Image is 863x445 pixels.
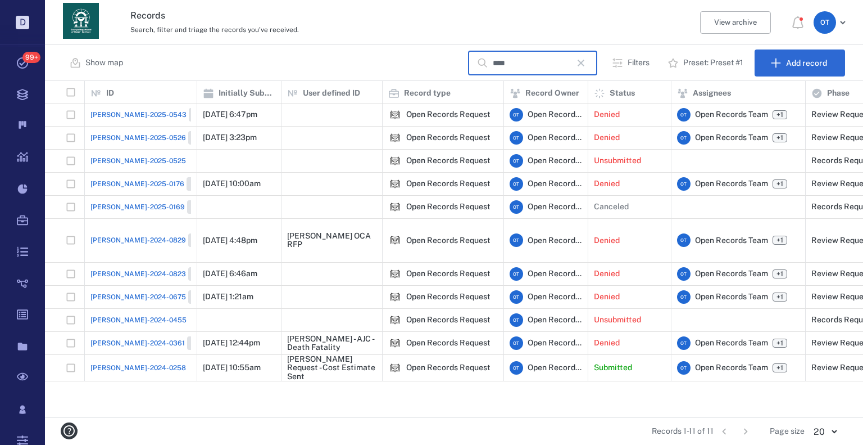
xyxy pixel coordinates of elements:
div: [PERSON_NAME] - AJC - Death Fatality [287,335,376,352]
span: Open Records Team [528,314,582,326]
p: Denied [594,268,620,280]
span: Open Records Team [528,362,582,374]
a: [PERSON_NAME]-2024-0829Closed [90,233,219,247]
div: O T [510,131,523,145]
p: Denied [594,132,620,143]
p: Phase [827,88,850,99]
span: [PERSON_NAME]-2024-0361 [90,338,185,348]
div: Open Records Request [406,363,490,372]
span: Open Records Team [528,109,582,120]
img: icon Open Records Request [388,361,402,375]
div: Open Records Request [406,133,490,142]
button: View archive [700,11,771,34]
span: Open Records Team [695,291,768,303]
span: +1 [774,133,785,143]
span: +1 [774,269,785,279]
button: OT [814,11,850,34]
div: Open Records Request [388,200,402,214]
img: icon Open Records Request [388,108,402,122]
div: Open Records Request [406,156,490,165]
div: [PERSON_NAME] OCA RFP [287,232,376,249]
span: Closed [189,339,216,348]
div: Open Records Request [406,110,490,119]
span: Closed [189,179,215,189]
a: [PERSON_NAME]-2025-0526Closed [90,131,219,145]
div: O T [677,177,691,191]
span: +1 [773,133,787,142]
div: O T [510,336,523,350]
span: Open Records Team [528,132,582,143]
div: Open Records Request [406,269,490,278]
span: Open Records Team [695,109,768,120]
span: Closed [190,293,217,302]
p: Assignees [693,88,731,99]
p: [DATE] 10:55am [203,362,261,374]
button: help [56,418,82,444]
span: Records 1-11 of 11 [652,426,714,437]
button: Show map [63,50,132,77]
span: Open Records Team [695,268,768,280]
span: [PERSON_NAME]-2024-0258 [90,363,186,373]
p: Preset: Preset #1 [683,57,743,69]
img: icon Open Records Request [388,290,402,304]
p: Denied [594,338,620,349]
p: Initially Submitted Date [219,88,275,99]
img: icon Open Records Request [388,336,402,350]
span: [PERSON_NAME]-2025-0176 [90,179,184,189]
p: [DATE] 4:48pm [203,235,257,246]
span: Open Records Team [695,235,768,246]
img: icon Open Records Request [388,154,402,168]
div: [PERSON_NAME] Request - Cost Estimate Sent [287,355,376,381]
div: O T [510,177,523,191]
span: Help [25,8,48,18]
span: 99+ [22,52,40,63]
span: [PERSON_NAME]-2024-0455 [90,315,187,325]
p: [DATE] 12:44pm [203,338,260,349]
span: +1 [774,236,785,245]
div: Open Records Request [388,290,402,304]
a: Go home [63,3,99,43]
div: O T [510,313,523,327]
p: Show map [85,57,123,69]
p: [DATE] 6:46am [203,268,257,280]
div: O T [677,131,691,145]
p: Denied [594,291,620,303]
span: Open Records Team [528,201,582,213]
div: Open Records Request [388,131,402,145]
span: Search, filter and triage the records you've received. [130,26,299,34]
button: Add record [755,50,845,77]
div: O T [677,233,691,247]
p: Denied [594,178,620,190]
span: Open Records Team [695,362,768,374]
p: User defined ID [303,88,360,99]
span: Open Records Team [528,178,582,190]
span: Open Records Team [528,155,582,167]
img: icon Open Records Request [388,177,402,191]
a: [PERSON_NAME]-2025-0525 [90,156,186,166]
p: D [16,16,29,29]
p: Record type [404,88,451,99]
span: +1 [773,236,787,245]
p: Unsubmitted [594,314,641,326]
img: icon Open Records Request [388,233,402,247]
div: Open Records Request [406,179,490,188]
img: icon Open Records Request [388,200,402,214]
div: Open Records Request [406,293,490,301]
span: Closed [190,269,217,279]
p: [DATE] 3:23pm [203,132,257,143]
span: [PERSON_NAME]-2024-0675 [90,292,186,302]
div: Open Records Request [388,361,402,375]
div: Open Records Request [388,177,402,191]
button: Preset: Preset #1 [661,50,752,77]
span: +1 [773,269,787,278]
div: O T [677,108,691,122]
nav: pagination navigation [714,422,756,440]
div: O T [814,11,836,34]
span: +1 [773,179,787,188]
p: Unsubmitted [594,155,641,167]
img: Georgia Department of Human Services logo [63,3,99,39]
div: Open Records Request [388,267,402,281]
div: O T [510,154,523,168]
h3: Records [130,9,570,23]
div: Open Records Request [388,313,402,327]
